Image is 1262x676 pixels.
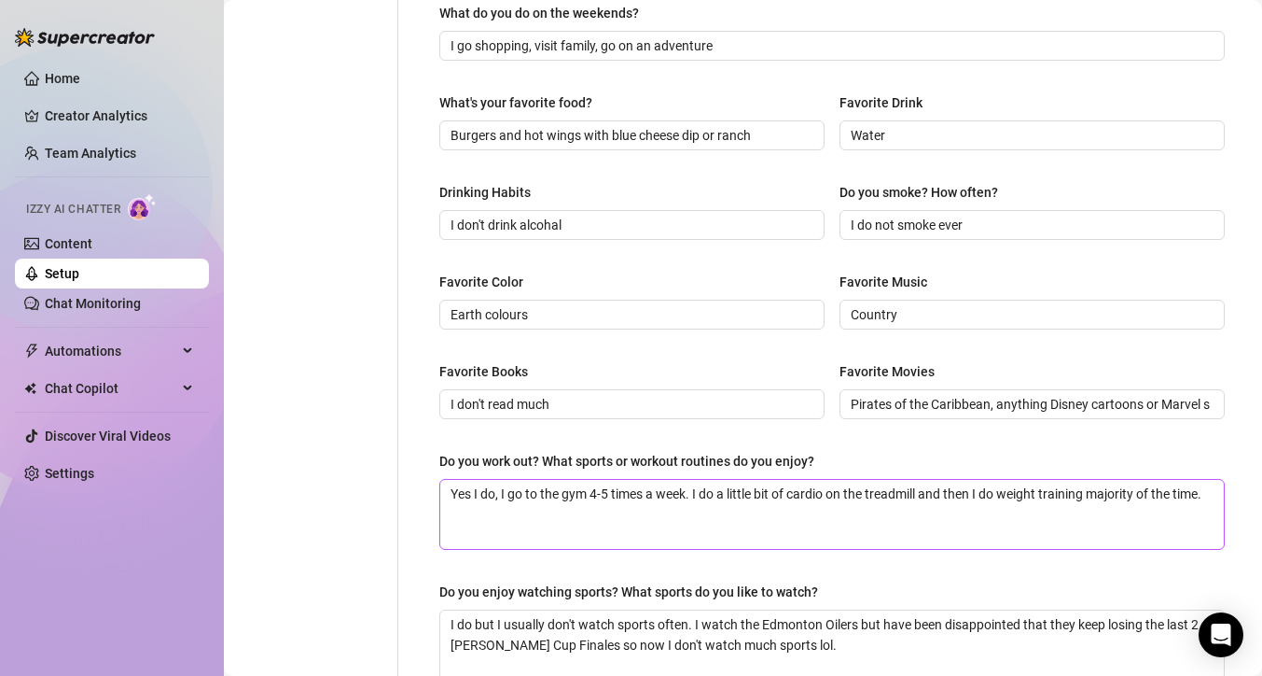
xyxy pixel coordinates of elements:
input: Drinking Habits [451,215,810,235]
input: Favorite Books [451,394,810,415]
div: Favorite Drink [839,92,922,113]
div: Do you smoke? How often? [839,182,998,203]
a: Chat Monitoring [45,296,141,311]
div: Open Intercom Messenger [1199,613,1243,657]
label: Favorite Drink [839,92,936,113]
label: Do you smoke? How often? [839,182,1011,203]
a: Creator Analytics [45,101,194,131]
div: What's your favorite food? [439,92,592,113]
textarea: Do you work out? What sports or workout routines do you enjoy? [440,480,1224,549]
input: Favorite Drink [851,125,1210,146]
a: Discover Viral Videos [45,429,171,444]
span: Izzy AI Chatter [26,201,120,218]
a: Content [45,236,92,251]
label: Drinking Habits [439,182,544,203]
input: Favorite Movies [851,394,1210,415]
a: Home [45,71,80,86]
a: Setup [45,266,79,281]
label: Do you work out? What sports or workout routines do you enjoy? [439,451,827,472]
div: Do you work out? What sports or workout routines do you enjoy? [439,451,814,472]
img: logo-BBDzfeDw.svg [15,28,155,47]
div: Favorite Music [839,272,927,292]
img: AI Chatter [128,193,157,220]
input: What's your favorite food? [451,125,810,146]
div: What do you do on the weekends? [439,3,639,23]
label: Favorite Books [439,361,541,382]
div: Favorite Books [439,361,528,382]
div: Do you enjoy watching sports? What sports do you like to watch? [439,582,818,602]
label: Favorite Color [439,272,536,292]
a: Team Analytics [45,146,136,161]
input: Favorite Music [851,304,1210,325]
div: Favorite Color [439,272,523,292]
a: Settings [45,466,94,481]
span: Automations [45,336,177,366]
div: Favorite Movies [839,361,935,382]
label: Do you enjoy watching sports? What sports do you like to watch? [439,582,831,602]
input: Favorite Color [451,304,810,325]
label: Favorite Music [839,272,940,292]
div: Drinking Habits [439,182,531,203]
label: What do you do on the weekends? [439,3,652,23]
img: Chat Copilot [24,382,36,395]
label: Favorite Movies [839,361,948,382]
input: Do you smoke? How often? [851,215,1210,235]
span: Chat Copilot [45,373,177,403]
input: What do you do on the weekends? [451,35,1210,56]
label: What's your favorite food? [439,92,605,113]
span: thunderbolt [24,344,39,359]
